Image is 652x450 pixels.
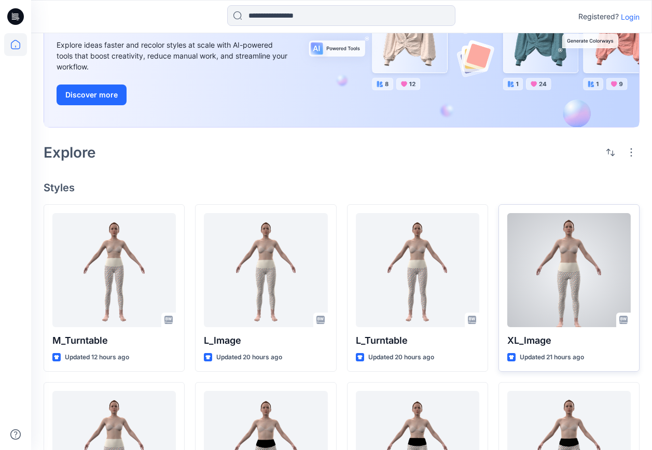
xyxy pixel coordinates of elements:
[44,144,96,161] h2: Explore
[52,213,176,327] a: M_Turntable
[520,352,584,363] p: Updated 21 hours ago
[507,213,631,327] a: XL_lmage
[52,333,176,348] p: M_Turntable
[507,333,631,348] p: XL_lmage
[578,10,619,23] p: Registered?
[57,85,290,105] a: Discover more
[216,352,282,363] p: Updated 20 hours ago
[65,352,129,363] p: Updated 12 hours ago
[356,213,479,327] a: L_Turntable
[57,85,127,105] button: Discover more
[368,352,434,363] p: Updated 20 hours ago
[621,11,640,22] p: Login
[44,181,640,194] h4: Styles
[204,213,327,327] a: L_lmage
[204,333,327,348] p: L_lmage
[57,39,290,72] div: Explore ideas faster and recolor styles at scale with AI-powered tools that boost creativity, red...
[356,333,479,348] p: L_Turntable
